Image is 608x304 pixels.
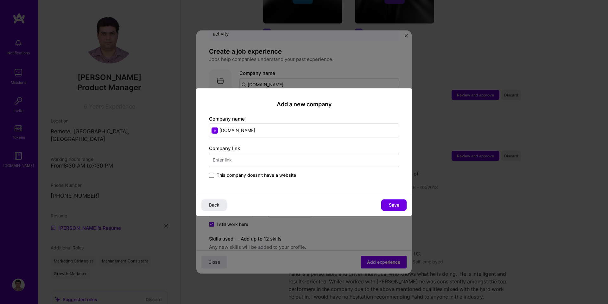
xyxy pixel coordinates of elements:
span: Back [209,202,219,208]
button: Back [201,199,227,211]
label: Company name [209,116,245,122]
label: Company link [209,145,240,151]
input: Enter name [209,123,399,137]
span: This company doesn't have a website [217,172,296,178]
button: Save [381,199,407,211]
input: Enter link [209,153,399,167]
span: Save [389,202,399,208]
h2: Add a new company [209,101,399,108]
